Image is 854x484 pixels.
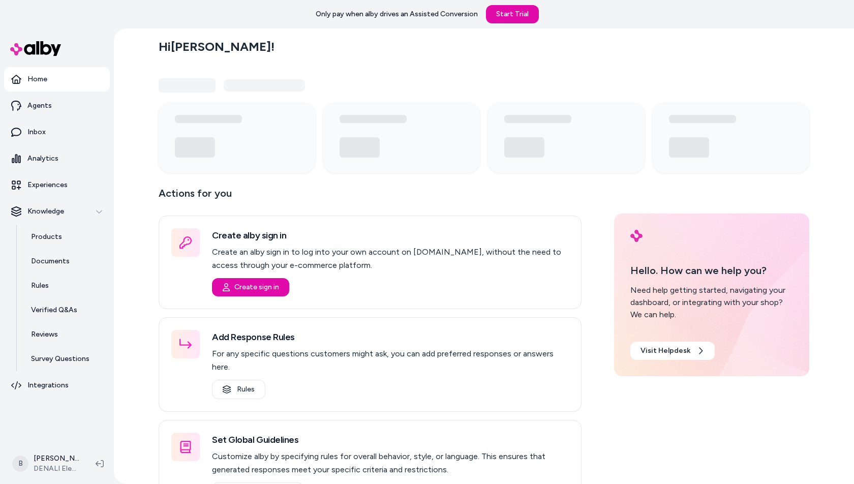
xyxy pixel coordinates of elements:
[21,249,110,274] a: Documents
[4,373,110,398] a: Integrations
[4,199,110,224] button: Knowledge
[212,330,569,344] h3: Add Response Rules
[4,120,110,144] a: Inbox
[212,228,569,243] h3: Create alby sign in
[27,74,47,84] p: Home
[21,298,110,322] a: Verified Q&As
[34,453,79,464] p: [PERSON_NAME]
[10,41,61,56] img: alby Logo
[21,274,110,298] a: Rules
[212,347,569,374] p: For any specific questions customers might ask, you can add preferred responses or answers here.
[316,9,478,19] p: Only pay when alby drives an Assisted Conversion
[212,380,265,399] a: Rules
[4,94,110,118] a: Agents
[4,173,110,197] a: Experiences
[21,347,110,371] a: Survey Questions
[31,281,49,291] p: Rules
[31,256,70,266] p: Documents
[31,232,62,242] p: Products
[159,39,274,54] h2: Hi [PERSON_NAME] !
[34,464,79,474] span: DENALI Electronics
[27,180,68,190] p: Experiences
[212,278,289,296] button: Create sign in
[630,230,643,242] img: alby Logo
[31,305,77,315] p: Verified Q&As
[21,225,110,249] a: Products
[630,284,793,321] div: Need help getting started, navigating your dashboard, or integrating with your shop? We can help.
[630,263,793,278] p: Hello. How can we help you?
[4,67,110,92] a: Home
[27,101,52,111] p: Agents
[21,322,110,347] a: Reviews
[27,206,64,217] p: Knowledge
[212,450,569,476] p: Customize alby by specifying rules for overall behavior, style, or language. This ensures that ge...
[159,185,582,209] p: Actions for you
[212,246,569,272] p: Create an alby sign in to log into your own account on [DOMAIN_NAME], without the need to access ...
[4,146,110,171] a: Analytics
[6,447,87,480] button: B[PERSON_NAME]DENALI Electronics
[630,342,715,360] a: Visit Helpdesk
[31,354,89,364] p: Survey Questions
[12,456,28,472] span: B
[27,127,46,137] p: Inbox
[27,154,58,164] p: Analytics
[486,5,539,23] a: Start Trial
[212,433,569,447] h3: Set Global Guidelines
[27,380,69,390] p: Integrations
[31,329,58,340] p: Reviews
